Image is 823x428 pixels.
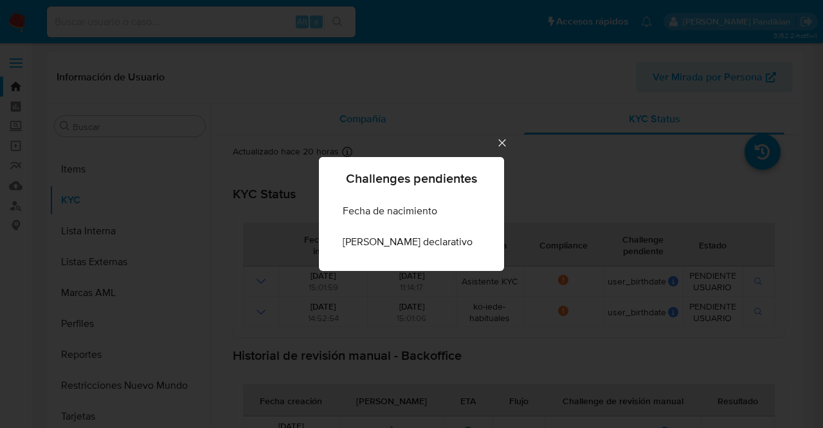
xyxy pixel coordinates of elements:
span: Fecha de nacimiento [343,205,437,218]
ul: Challenges list [332,196,491,257]
div: Challenges pendientes [319,157,504,271]
span: Challenges pendientes [346,172,477,185]
button: Cerrar [496,136,507,148]
span: [PERSON_NAME] declarativo [343,236,473,248]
